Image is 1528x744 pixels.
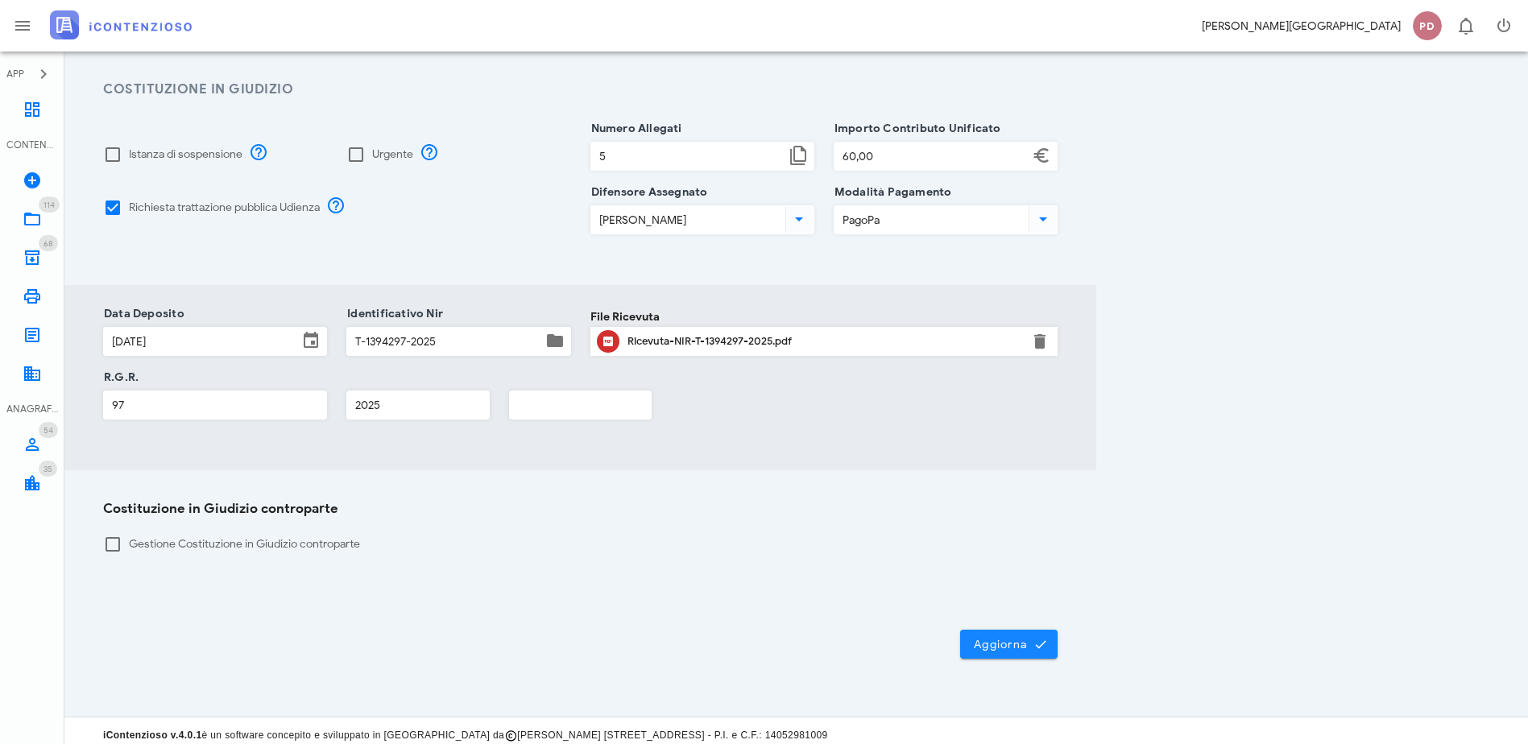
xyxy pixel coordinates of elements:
span: 114 [43,200,55,210]
button: Distintivo [1446,6,1485,45]
button: Clicca per aprire un'anteprima del file o scaricarlo [597,330,619,353]
label: Urgente [372,147,413,163]
label: Gestione Costituzione in Giudizio controparte [129,536,1058,552]
img: logo-text-2x.png [50,10,192,39]
label: R.G.R. [99,370,139,386]
input: R.G.R. [104,391,326,419]
span: 54 [43,425,53,436]
label: Data Deposito [99,306,184,322]
input: Modalità Pagamento [834,206,1025,234]
label: Identificativo Nir [342,306,443,322]
div: ANAGRAFICA [6,402,58,416]
span: Distintivo [39,461,57,477]
span: Aggiorna [973,637,1045,651]
div: [PERSON_NAME][GEOGRAPHIC_DATA] [1202,18,1401,35]
label: File Ricevuta [590,308,660,325]
label: Importo Contributo Unificato [830,121,1001,137]
input: Importo Contributo Unificato [834,143,1029,170]
input: Numero Allegati [591,143,785,170]
strong: iContenzioso v.4.0.1 [103,730,201,741]
button: Aggiorna [960,630,1058,659]
span: Distintivo [39,422,58,438]
div: CONTENZIOSO [6,138,58,152]
span: 35 [43,464,52,474]
span: PD [1413,11,1442,40]
label: Richiesta trattazione pubblica Udienza [129,200,320,216]
span: Distintivo [39,196,60,213]
button: Elimina [1030,332,1050,351]
input: Identificativo Nir [347,328,541,355]
label: Difensore Assegnato [586,184,708,200]
label: Istanza di sospensione [129,147,242,163]
div: Ricevuta-NIR-T-1394297-2025.pdf [627,335,1021,348]
h3: Costituzione in Giudizio controparte [103,499,1058,519]
label: Numero Allegati [586,121,682,137]
button: PD [1407,6,1446,45]
h3: Costituzione in Giudizio [103,80,1058,100]
label: Modalità Pagamento [830,184,952,200]
span: 68 [43,238,53,249]
div: Clicca per aprire un'anteprima del file o scaricarlo [627,329,1021,354]
span: Distintivo [39,235,58,251]
input: Difensore Assegnato [591,206,782,234]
